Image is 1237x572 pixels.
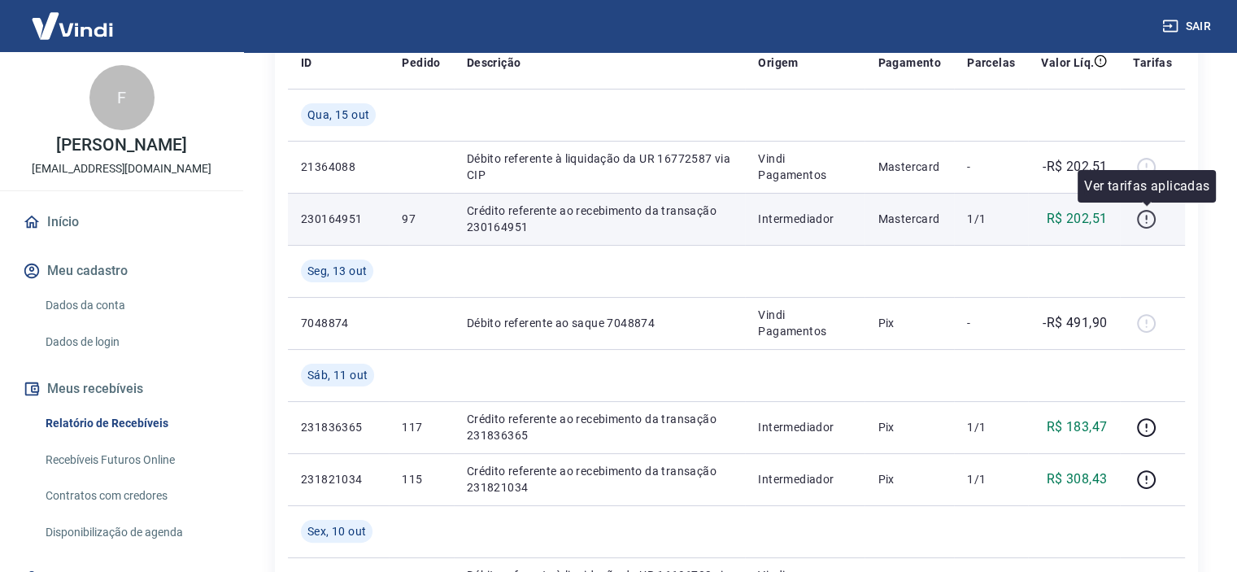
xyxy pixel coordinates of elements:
[758,151,852,183] p: Vindi Pagamentos
[301,315,376,331] p: 7048874
[1043,313,1107,333] p: -R$ 491,90
[301,419,376,435] p: 231836365
[967,471,1015,487] p: 1/1
[467,203,732,235] p: Crédito referente ao recebimento da transação 230164951
[1047,417,1108,437] p: R$ 183,47
[402,211,440,227] p: 97
[758,307,852,339] p: Vindi Pagamentos
[467,315,732,331] p: Débito referente ao saque 7048874
[967,211,1015,227] p: 1/1
[878,55,941,71] p: Pagamento
[301,211,376,227] p: 230164951
[878,315,941,331] p: Pix
[39,325,224,359] a: Dados de login
[20,253,224,289] button: Meu cadastro
[878,471,941,487] p: Pix
[1041,55,1094,71] p: Valor Líq.
[878,159,941,175] p: Mastercard
[758,471,852,487] p: Intermediador
[967,315,1015,331] p: -
[89,65,155,130] div: F
[1159,11,1217,41] button: Sair
[1043,157,1107,177] p: -R$ 202,51
[39,407,224,440] a: Relatório de Recebíveis
[402,471,440,487] p: 115
[307,263,367,279] span: Seg, 13 out
[39,443,224,477] a: Recebíveis Futuros Online
[20,1,125,50] img: Vindi
[467,151,732,183] p: Débito referente à liquidação da UR 16772587 via CIP
[56,137,186,154] p: [PERSON_NAME]
[967,55,1015,71] p: Parcelas
[467,411,732,443] p: Crédito referente ao recebimento da transação 231836365
[301,55,312,71] p: ID
[301,159,376,175] p: 21364088
[467,463,732,496] p: Crédito referente ao recebimento da transação 231821034
[1084,177,1209,196] p: Ver tarifas aplicadas
[967,159,1015,175] p: -
[1047,209,1108,229] p: R$ 202,51
[32,160,211,177] p: [EMAIL_ADDRESS][DOMAIN_NAME]
[878,211,941,227] p: Mastercard
[758,211,852,227] p: Intermediador
[878,419,941,435] p: Pix
[39,289,224,322] a: Dados da conta
[20,204,224,240] a: Início
[402,55,440,71] p: Pedido
[301,471,376,487] p: 231821034
[1047,469,1108,489] p: R$ 308,43
[307,107,369,123] span: Qua, 15 out
[39,479,224,513] a: Contratos com credores
[758,55,798,71] p: Origem
[39,516,224,549] a: Disponibilização de agenda
[467,55,521,71] p: Descrição
[307,523,366,539] span: Sex, 10 out
[1133,55,1172,71] p: Tarifas
[967,419,1015,435] p: 1/1
[20,371,224,407] button: Meus recebíveis
[307,367,368,383] span: Sáb, 11 out
[402,419,440,435] p: 117
[758,419,852,435] p: Intermediador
